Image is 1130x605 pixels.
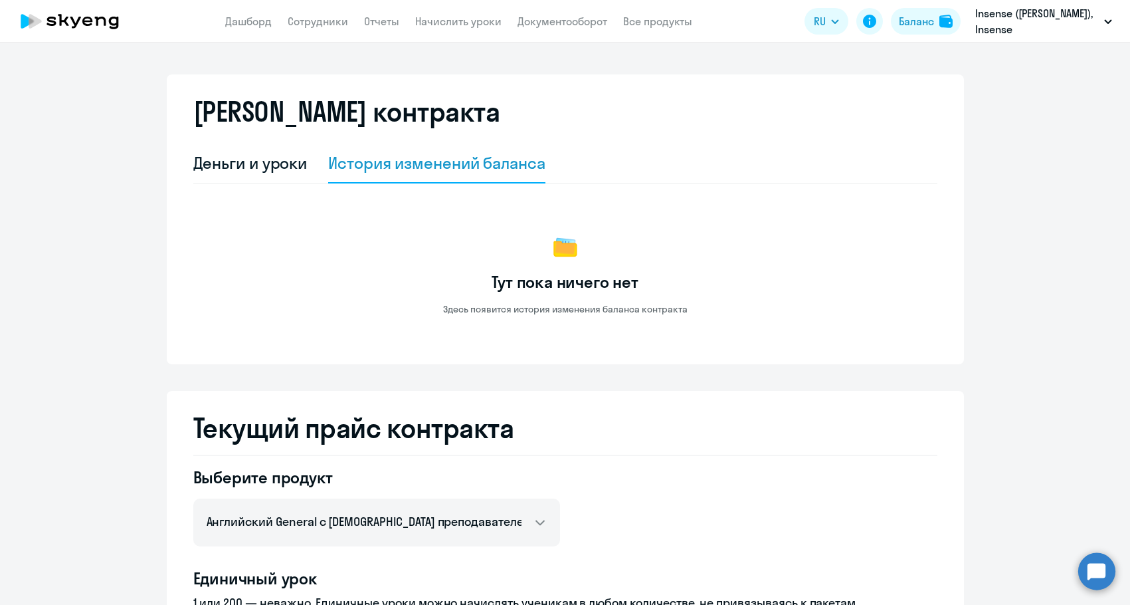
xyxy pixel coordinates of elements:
h2: [PERSON_NAME] контракта [193,96,500,128]
div: История изменений баланса [328,152,545,174]
img: balance [939,15,953,28]
a: Сотрудники [288,15,348,28]
button: Балансbalance [891,8,961,35]
a: Документооборот [518,15,607,28]
a: Дашборд [225,15,272,28]
h4: Единичный урок [193,568,937,589]
p: Здесь появится история изменения баланса контракта [443,303,688,315]
a: Начислить уроки [415,15,502,28]
button: Insense ([PERSON_NAME]), Insense [969,5,1119,37]
img: no-data [549,231,581,263]
h3: Тут пока ничего нет [492,271,638,293]
h2: Текущий прайс контракта [193,412,937,444]
p: Insense ([PERSON_NAME]), Insense [975,5,1099,37]
span: RU [814,13,826,29]
button: RU [804,8,848,35]
a: Все продукты [623,15,692,28]
h4: Выберите продукт [193,467,560,488]
div: Баланс [899,13,934,29]
div: Деньги и уроки [193,152,308,174]
a: Отчеты [364,15,399,28]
